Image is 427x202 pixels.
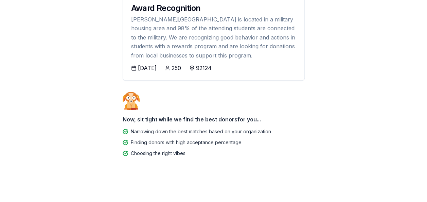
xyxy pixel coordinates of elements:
[123,91,140,110] img: Dog waiting patiently
[131,138,242,147] div: Finding donors with high acceptance percentage
[123,113,305,126] div: Now, sit tight while we find the best donors for you...
[131,149,185,157] div: Choosing the right vibes
[131,15,296,60] div: [PERSON_NAME][GEOGRAPHIC_DATA] is located in a military housing area and 98% of the attending stu...
[138,64,157,72] div: [DATE]
[131,4,296,12] div: Award Recognition
[196,64,212,72] div: 92124
[131,128,271,136] div: Narrowing down the best matches based on your organization
[172,64,181,72] div: 250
